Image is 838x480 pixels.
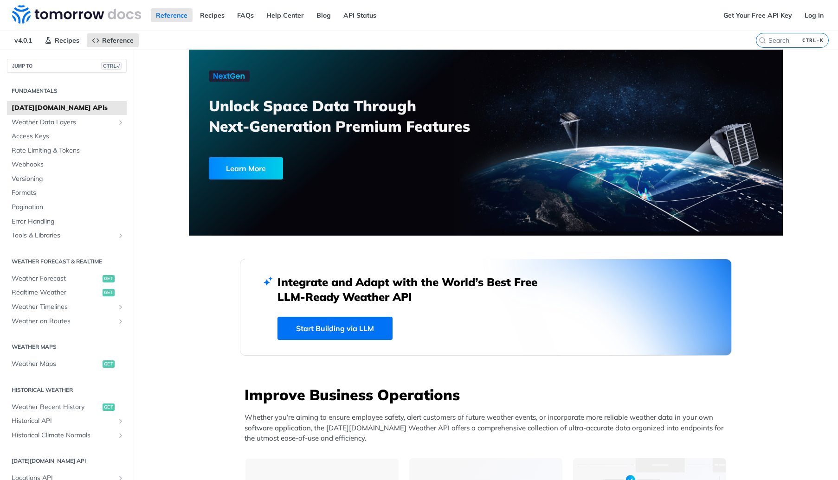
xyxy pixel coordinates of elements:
[799,8,829,22] a: Log In
[338,8,381,22] a: API Status
[117,432,124,439] button: Show subpages for Historical Climate Normals
[759,37,766,44] svg: Search
[12,403,100,412] span: Weather Recent History
[117,303,124,311] button: Show subpages for Weather Timelines
[7,172,127,186] a: Versioning
[9,33,37,47] span: v4.0.1
[7,59,127,73] button: JUMP TOCTRL-/
[117,318,124,325] button: Show subpages for Weather on Routes
[7,300,127,314] a: Weather TimelinesShow subpages for Weather Timelines
[12,302,115,312] span: Weather Timelines
[117,119,124,126] button: Show subpages for Weather Data Layers
[101,62,122,70] span: CTRL-/
[151,8,193,22] a: Reference
[12,160,124,169] span: Webhooks
[7,357,127,371] a: Weather Mapsget
[55,36,79,45] span: Recipes
[102,36,134,45] span: Reference
[87,33,139,47] a: Reference
[7,186,127,200] a: Formats
[718,8,797,22] a: Get Your Free API Key
[7,314,127,328] a: Weather on RoutesShow subpages for Weather on Routes
[12,431,115,440] span: Historical Climate Normals
[7,101,127,115] a: [DATE][DOMAIN_NAME] APIs
[209,157,283,179] div: Learn More
[117,417,124,425] button: Show subpages for Historical API
[7,115,127,129] a: Weather Data LayersShow subpages for Weather Data Layers
[209,96,496,136] h3: Unlock Space Data Through Next-Generation Premium Features
[7,215,127,229] a: Error Handling
[12,231,115,240] span: Tools & Libraries
[245,384,732,405] h3: Improve Business Operations
[7,144,127,158] a: Rate Limiting & Tokens
[103,289,115,296] span: get
[103,275,115,282] span: get
[12,288,100,297] span: Realtime Weather
[277,275,551,304] h2: Integrate and Adapt with the World’s Best Free LLM-Ready Weather API
[12,146,124,155] span: Rate Limiting & Tokens
[195,8,230,22] a: Recipes
[12,203,124,212] span: Pagination
[7,386,127,394] h2: Historical Weather
[7,400,127,414] a: Weather Recent Historyget
[103,403,115,411] span: get
[7,414,127,428] a: Historical APIShow subpages for Historical API
[7,257,127,266] h2: Weather Forecast & realtime
[232,8,259,22] a: FAQs
[7,87,127,95] h2: Fundamentals
[39,33,84,47] a: Recipes
[12,317,115,326] span: Weather on Routes
[7,457,127,465] h2: [DATE][DOMAIN_NAME] API
[12,118,115,127] span: Weather Data Layers
[209,157,438,179] a: Learn More
[12,274,100,283] span: Weather Forecast
[7,343,127,351] h2: Weather Maps
[117,232,124,239] button: Show subpages for Tools & Libraries
[7,200,127,214] a: Pagination
[7,158,127,172] a: Webhooks
[12,132,124,141] span: Access Keys
[12,188,124,198] span: Formats
[103,360,115,368] span: get
[12,359,100,369] span: Weather Maps
[245,412,732,444] p: Whether you’re aiming to ensure employee safety, alert customers of future weather events, or inc...
[12,174,124,184] span: Versioning
[12,5,141,24] img: Tomorrow.io Weather API Docs
[7,286,127,300] a: Realtime Weatherget
[12,217,124,226] span: Error Handling
[7,129,127,143] a: Access Keys
[7,272,127,286] a: Weather Forecastget
[7,429,127,442] a: Historical Climate NormalsShow subpages for Historical Climate Normals
[12,416,115,426] span: Historical API
[261,8,309,22] a: Help Center
[7,229,127,243] a: Tools & LibrariesShow subpages for Tools & Libraries
[311,8,336,22] a: Blog
[800,36,826,45] kbd: CTRL-K
[12,103,124,113] span: [DATE][DOMAIN_NAME] APIs
[277,317,393,340] a: Start Building via LLM
[209,70,250,82] img: NextGen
